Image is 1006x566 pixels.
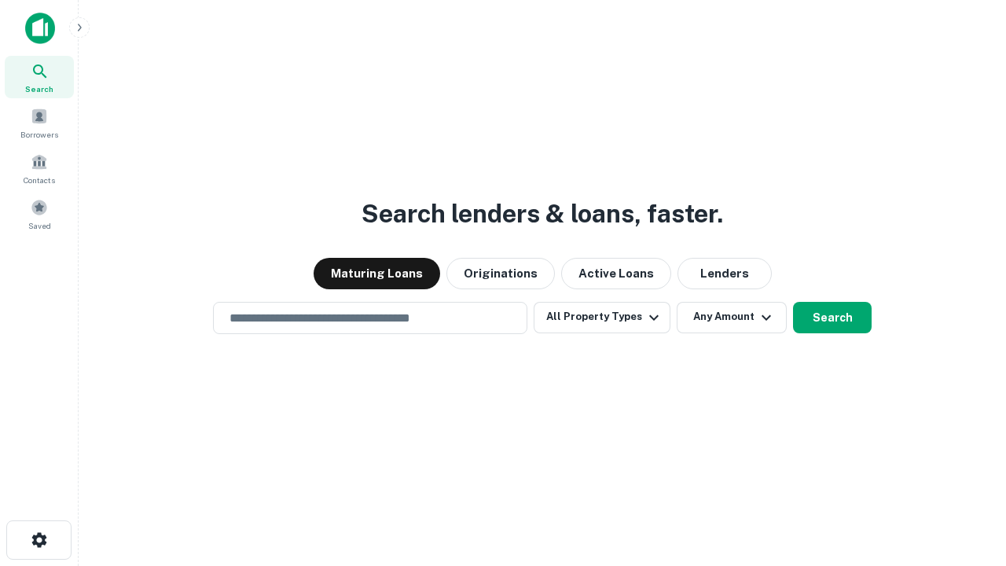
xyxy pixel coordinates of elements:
[24,174,55,186] span: Contacts
[5,56,74,98] a: Search
[362,195,723,233] h3: Search lenders & loans, faster.
[28,219,51,232] span: Saved
[314,258,440,289] button: Maturing Loans
[561,258,671,289] button: Active Loans
[927,440,1006,516] iframe: Chat Widget
[534,302,670,333] button: All Property Types
[677,258,772,289] button: Lenders
[677,302,787,333] button: Any Amount
[20,128,58,141] span: Borrowers
[5,147,74,189] a: Contacts
[25,83,53,95] span: Search
[25,13,55,44] img: capitalize-icon.png
[446,258,555,289] button: Originations
[5,193,74,235] a: Saved
[5,101,74,144] a: Borrowers
[793,302,872,333] button: Search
